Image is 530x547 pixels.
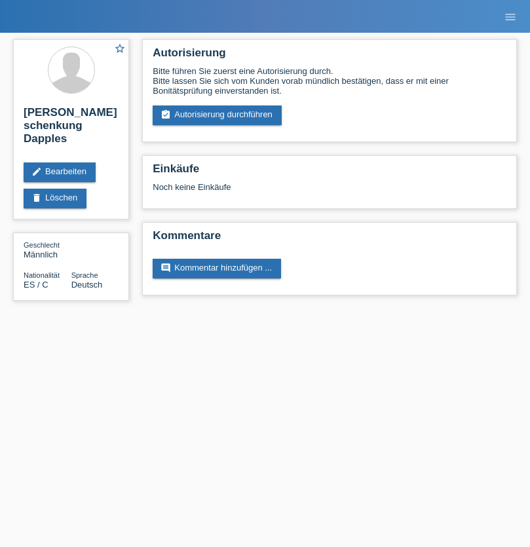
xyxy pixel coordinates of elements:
i: edit [31,166,42,177]
a: star_border [114,43,126,56]
a: menu [497,12,523,20]
span: Geschlecht [24,241,60,249]
i: comment [161,263,171,273]
span: Spanien / C / 22.12.2014 [24,280,48,290]
h2: Einkäufe [153,162,506,182]
a: deleteLöschen [24,189,86,208]
i: assignment_turned_in [161,109,171,120]
h2: [PERSON_NAME] schenkung Dapples [24,106,119,152]
h2: Kommentare [153,229,506,249]
i: star_border [114,43,126,54]
i: delete [31,193,42,203]
div: Männlich [24,240,71,259]
a: commentKommentar hinzufügen ... [153,259,281,278]
span: Sprache [71,271,98,279]
a: editBearbeiten [24,162,96,182]
i: menu [504,10,517,24]
h2: Autorisierung [153,47,506,66]
span: Deutsch [71,280,103,290]
div: Noch keine Einkäufe [153,182,506,202]
a: assignment_turned_inAutorisierung durchführen [153,105,282,125]
span: Nationalität [24,271,60,279]
div: Bitte führen Sie zuerst eine Autorisierung durch. Bitte lassen Sie sich vom Kunden vorab mündlich... [153,66,506,96]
